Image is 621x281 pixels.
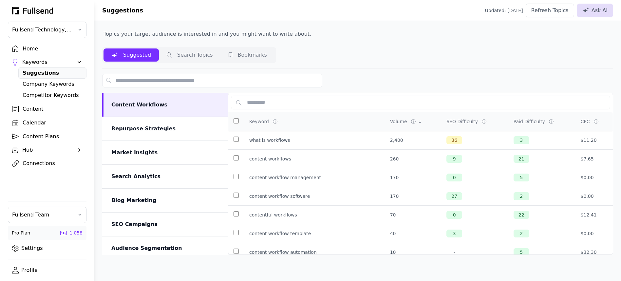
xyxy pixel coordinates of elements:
div: Connections [23,159,82,167]
div: ↓ [418,118,422,125]
div: 170 [390,193,436,199]
div: ⓘ [482,118,488,125]
span: Fullsend Technology, Inc. [12,26,73,34]
div: content workflow template [249,230,311,237]
button: Suggested [104,48,159,62]
div: 0 [446,211,462,219]
div: 1,058 [69,230,83,236]
div: Repurpose Strategies [111,125,220,133]
span: Fullsend Team [12,211,73,219]
a: Home [8,43,86,54]
div: Audience Segmentation [111,244,220,252]
div: Company Keywords [23,80,82,88]
div: 22 [514,211,529,219]
div: $0.00 [581,193,608,199]
div: Keyword [249,118,269,125]
a: Suggestions [18,67,86,79]
div: Paid Difficulty [514,118,545,125]
div: Content [23,105,82,113]
div: Blog Marketing [111,197,220,204]
div: $11.20 [581,137,608,143]
div: 27 [446,192,462,200]
a: Competitor Keywords [18,90,86,101]
div: Hub [22,146,72,154]
div: Ask AI [582,7,608,14]
div: 2 [514,230,529,237]
div: content workflows [249,156,291,162]
div: SEO Difficulty [446,118,478,125]
div: Refresh Topics [531,7,569,14]
div: Keywords [22,58,72,66]
div: 2 [514,192,529,200]
div: contentful workflows [249,212,297,218]
a: Profile [8,265,86,276]
div: Content Workflows [111,101,220,109]
button: Ask AI [577,4,613,17]
div: Suggestions [23,69,82,77]
div: 170 [390,174,436,181]
div: Volume [390,118,407,125]
div: 3 [514,136,529,144]
div: 9 [446,155,462,163]
div: CPC [581,118,590,125]
div: content workflow automation [249,249,317,255]
div: 3 [446,230,462,237]
div: 5 [514,248,529,256]
div: $32.30 [581,249,608,255]
div: - [446,248,462,256]
a: Calendar [8,117,86,128]
a: Settings [8,243,86,254]
button: Refresh Topics [526,4,574,17]
div: content workflow management [249,174,321,181]
div: what is workflows [249,137,290,143]
div: 5 [514,174,529,181]
div: 36 [446,136,462,144]
div: 2,400 [390,137,436,143]
div: Content Plans [23,133,82,140]
div: $12.41 [581,212,608,218]
div: $7.65 [581,156,608,162]
a: Content Plans [8,131,86,142]
div: Home [23,45,82,53]
div: 260 [390,156,436,162]
button: Search Topics [159,48,221,62]
div: ⓘ [273,118,279,125]
button: Bookmarks [221,48,275,62]
div: Market Insights [111,149,220,157]
div: content workflow software [249,193,310,199]
div: Search Analytics [111,173,220,180]
a: Company Keywords [18,79,86,90]
div: Calendar [23,119,82,127]
div: 70 [390,212,436,218]
p: Topics your target audience is interested in and you might want to write about. [102,29,312,39]
div: 21 [514,155,529,163]
div: Pro Plan [12,230,30,236]
a: Connections [8,158,86,169]
div: Updated: [DATE] [485,7,523,14]
div: ⓘ [549,118,555,125]
h1: Suggestions [102,6,143,15]
div: 0 [446,174,462,181]
div: Competitor Keywords [23,91,82,99]
div: ⓘ [411,118,417,125]
button: Fullsend Technology, Inc. [8,22,86,38]
div: SEO Campaigns [111,220,220,228]
div: 40 [390,230,436,237]
div: $0.00 [581,174,608,181]
div: ⓘ [594,118,600,125]
a: Content [8,103,86,115]
div: 10 [390,249,436,255]
div: $0.00 [581,230,608,237]
button: Fullsend Team [8,207,86,223]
